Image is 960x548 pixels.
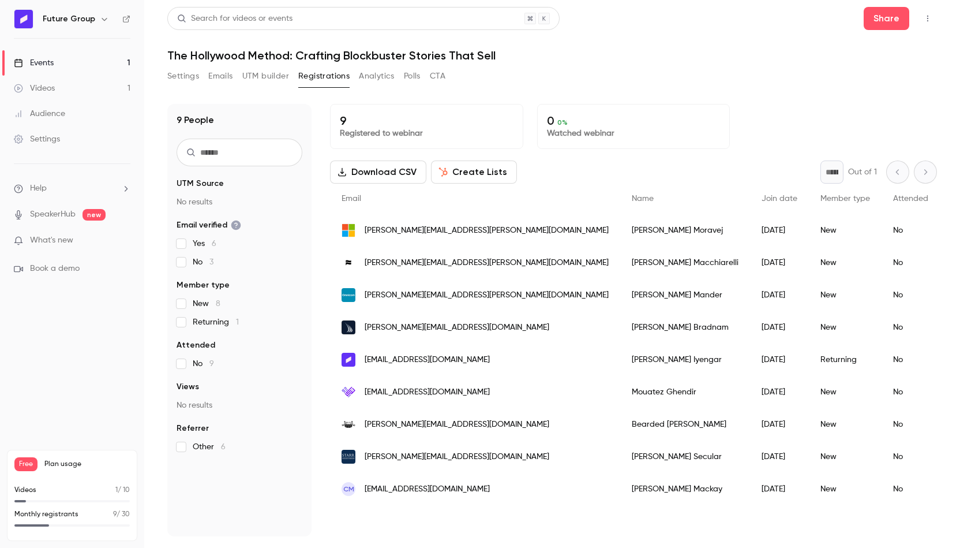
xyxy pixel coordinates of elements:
span: Name [632,195,654,203]
span: Returning [193,316,239,328]
span: [PERSON_NAME][EMAIL_ADDRESS][PERSON_NAME][DOMAIN_NAME] [365,257,609,269]
span: 8 [216,300,220,308]
span: Member type [177,279,230,291]
div: [DATE] [750,311,809,344]
span: Email [342,195,361,203]
button: Share [864,7,909,30]
p: Monthly registrants [14,509,78,520]
p: Watched webinar [547,128,721,139]
span: Help [30,182,47,195]
span: [PERSON_NAME][EMAIL_ADDRESS][PERSON_NAME][DOMAIN_NAME] [365,225,609,237]
div: Bearded [PERSON_NAME] [620,408,750,441]
div: No [882,311,940,344]
div: Audience [14,108,65,120]
span: [PERSON_NAME][EMAIL_ADDRESS][PERSON_NAME][DOMAIN_NAME] [365,289,609,301]
p: Out of 1 [848,166,877,178]
div: Search for videos or events [177,13,292,25]
div: [PERSON_NAME] Bradnam [620,311,750,344]
p: No results [177,400,302,411]
button: Download CSV [330,161,426,184]
div: New [809,408,882,441]
span: New [193,298,220,310]
span: Member type [820,195,870,203]
span: Join date [762,195,797,203]
span: Views [177,381,199,393]
span: CM [343,484,354,494]
div: [DATE] [750,344,809,376]
p: Videos [14,485,36,495]
img: starrcompanies.com [342,450,355,464]
div: New [809,441,882,473]
span: [EMAIL_ADDRESS][DOMAIN_NAME] [365,354,490,366]
div: Returning [809,344,882,376]
div: Events [14,57,54,69]
span: new [82,209,106,221]
p: Registered to webinar [340,128,513,139]
p: No results [177,196,302,208]
section: facet-groups [177,178,302,453]
button: Create Lists [431,161,517,184]
li: help-dropdown-opener [14,182,130,195]
div: [DATE] [750,247,809,279]
div: New [809,247,882,279]
button: UTM builder [242,67,289,85]
div: [PERSON_NAME] Mackay [620,473,750,505]
img: omc.com [342,288,355,302]
div: No [882,441,940,473]
div: New [809,473,882,505]
span: Book a demo [30,263,80,275]
div: Videos [14,83,55,94]
div: No [882,344,940,376]
div: [DATE] [750,214,809,247]
span: 9 [209,360,214,368]
img: Future Group [14,10,33,28]
span: Attended [893,195,928,203]
h6: Future Group [43,13,95,25]
div: New [809,214,882,247]
span: 1 [115,487,118,494]
div: No [882,473,940,505]
span: 9 [113,511,117,518]
div: Settings [14,133,60,145]
img: outlook.com [342,223,355,237]
span: Attended [177,340,215,351]
div: [DATE] [750,408,809,441]
span: [PERSON_NAME][EMAIL_ADDRESS][DOMAIN_NAME] [365,451,549,463]
span: No [193,256,213,268]
span: 0 % [557,118,568,126]
span: What's new [30,234,73,247]
span: UTM Source [177,178,224,189]
div: Mouatez Ghendir [620,376,750,408]
div: No [882,214,940,247]
span: No [193,358,214,370]
h1: 9 People [177,113,214,127]
div: [PERSON_NAME] Mander [620,279,750,311]
div: [PERSON_NAME] Iyengar [620,344,750,376]
button: Registrations [298,67,350,85]
span: [PERSON_NAME][EMAIL_ADDRESS][DOMAIN_NAME] [365,322,549,334]
div: [DATE] [750,376,809,408]
span: Yes [193,238,216,249]
div: New [809,279,882,311]
h1: The Hollywood Method: Crafting Blockbuster Stories That Sell [167,49,937,62]
span: [PERSON_NAME][EMAIL_ADDRESS][DOMAIN_NAME] [365,419,549,431]
div: [PERSON_NAME] Moravej [620,214,750,247]
button: Settings [167,67,199,85]
div: [PERSON_NAME] Macchiarelli [620,247,750,279]
div: [DATE] [750,441,809,473]
span: [EMAIL_ADDRESS][DOMAIN_NAME] [365,483,490,495]
div: No [882,279,940,311]
span: 1 [236,318,239,326]
span: [EMAIL_ADDRESS][DOMAIN_NAME] [365,386,490,398]
span: Plan usage [44,460,130,469]
p: / 10 [115,485,130,495]
div: No [882,408,940,441]
span: 3 [209,258,213,266]
div: [DATE] [750,279,809,311]
img: community.com [342,256,355,270]
div: [PERSON_NAME] Secular [620,441,750,473]
div: No [882,376,940,408]
p: / 30 [113,509,130,520]
img: beardedfellows.co.uk [342,417,355,431]
p: 0 [547,114,721,128]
